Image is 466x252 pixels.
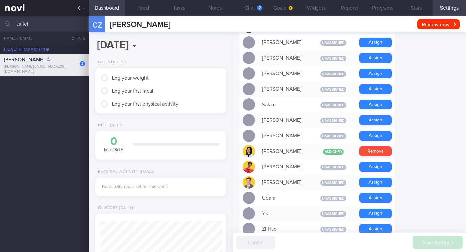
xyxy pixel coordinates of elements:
div: Zi Hao [259,223,311,235]
div: [PERSON_NAME] [259,160,311,173]
span: [PERSON_NAME] [4,57,44,62]
button: Assign [359,69,392,78]
div: [PERSON_NAME] [259,129,311,142]
button: Assign [359,38,392,47]
span: Unassigned [320,196,346,201]
div: Salam [259,98,311,111]
span: Unassigned [320,227,346,232]
span: Unassigned [320,165,346,170]
button: Assign [359,100,392,109]
div: YK [259,207,311,220]
div: CZ [85,12,109,37]
span: Unassigned [320,133,346,139]
div: 2 [80,61,85,66]
button: Assign [359,162,392,172]
span: Unassigned [320,87,346,92]
button: Assign [359,178,392,187]
button: Assign [359,209,392,218]
span: Unassigned [320,118,346,123]
span: Unassigned [320,211,346,217]
span: Unassigned [320,102,346,108]
span: Unassigned [320,40,346,46]
div: 0 [102,136,126,147]
button: Remove [359,146,392,156]
button: Review now [417,19,460,29]
div: [PERSON_NAME][EMAIL_ADDRESS][DOMAIN_NAME] [4,64,85,74]
div: [PERSON_NAME] [259,67,311,80]
button: Assign [359,84,392,94]
div: [PERSON_NAME] [259,83,311,96]
div: [PERSON_NAME] [259,52,311,64]
div: Physical Activity Goals [95,169,154,174]
button: Assign [359,193,392,203]
div: Glucose (Daily) [95,206,133,211]
div: Udara [259,191,311,204]
div: kcal [DATE] [102,136,126,153]
div: Get Started [95,60,126,65]
button: Assign [359,131,392,141]
div: No activity goals set for this week [102,184,220,190]
span: Unassigned [320,180,346,186]
div: Diet (Daily) [95,123,123,128]
button: Assign [359,224,392,234]
div: [PERSON_NAME] [259,176,311,189]
span: [PERSON_NAME] [110,21,170,29]
button: Assign [359,53,392,63]
span: Assigned [323,149,344,155]
span: Unassigned [320,71,346,77]
div: [PERSON_NAME] [259,114,311,127]
button: Chats [63,32,89,45]
div: 2 [257,5,262,11]
div: [PERSON_NAME] [259,36,311,49]
span: Unassigned [320,56,346,61]
button: Assign [359,115,392,125]
div: [PERSON_NAME] [259,145,311,158]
